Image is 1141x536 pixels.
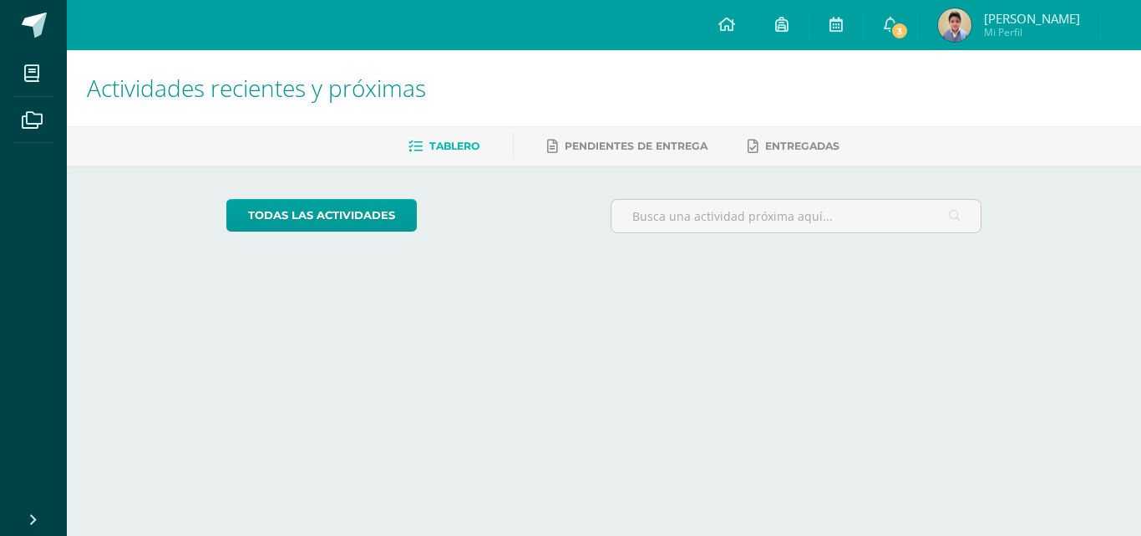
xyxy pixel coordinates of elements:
[547,133,707,160] a: Pendientes de entrega
[984,10,1080,27] span: [PERSON_NAME]
[565,140,707,152] span: Pendientes de entrega
[890,22,909,40] span: 3
[87,72,426,104] span: Actividades recientes y próximas
[765,140,839,152] span: Entregadas
[226,199,417,232] a: todas las Actividades
[408,133,479,160] a: Tablero
[748,133,839,160] a: Entregadas
[429,140,479,152] span: Tablero
[611,200,981,232] input: Busca una actividad próxima aquí...
[938,8,971,42] img: 2153a3c8ca2691affaefe64430148f35.png
[984,25,1080,39] span: Mi Perfil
